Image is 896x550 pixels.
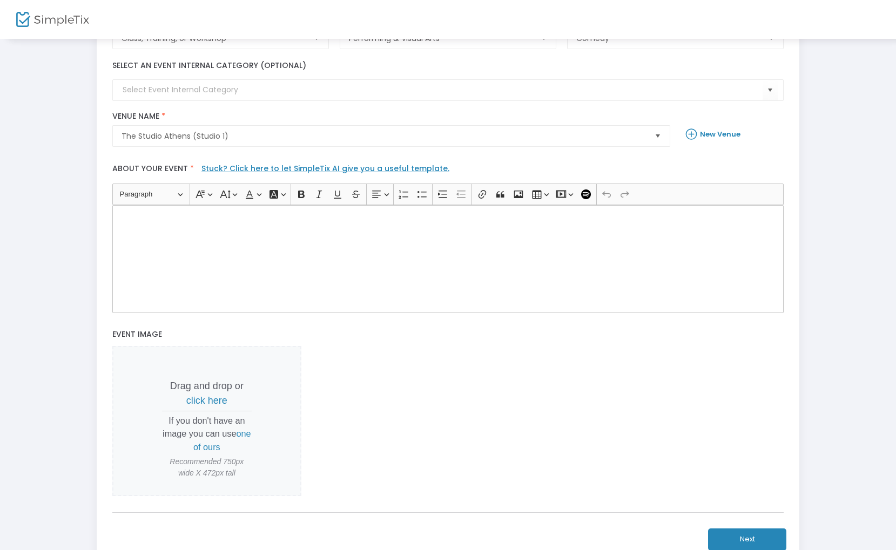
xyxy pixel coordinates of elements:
[162,379,252,408] p: Drag and drop or
[122,131,646,141] span: The Studio Athens (Studio 1)
[112,184,784,205] div: Editor toolbar
[162,456,252,479] span: Recommended 750px wide X 472px tall
[650,126,665,146] button: Select
[112,329,162,339] span: Event Image
[107,158,789,183] label: About your event
[162,414,252,453] p: If you don't have an image you can use
[112,112,670,121] label: Venue Name
[186,395,227,406] span: click here
[123,84,763,96] input: Select Event Internal Category
[112,205,784,313] div: Rich Text Editor, main
[112,60,306,71] label: Select an event internal category (optional)
[700,129,740,139] b: New Venue
[115,186,188,202] button: Paragraph
[763,79,778,101] button: Select
[120,188,176,201] span: Paragraph
[193,429,251,451] span: one of ours
[201,163,449,174] a: Stuck? Click here to let SimpleTix AI give you a useful template.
